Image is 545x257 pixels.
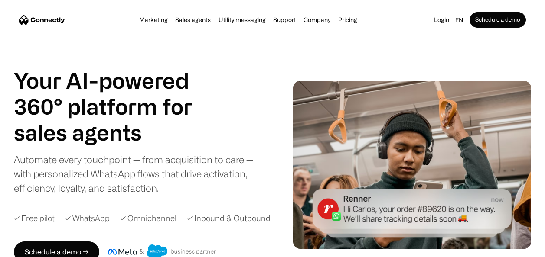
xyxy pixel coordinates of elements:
a: home [19,13,65,26]
div: en [455,14,463,26]
div: ✓ WhatsApp [65,212,110,224]
div: Automate every touchpoint — from acquisition to care — with personalized WhatsApp flows that driv... [14,152,269,195]
ul: Language list [17,242,52,254]
div: Company [301,14,333,26]
div: ✓ Free pilot [14,212,55,224]
a: Login [431,14,452,26]
div: Company [304,14,330,26]
div: carousel [14,119,213,145]
a: Marketing [137,16,170,23]
div: ✓ Inbound & Outbound [187,212,271,224]
h1: Your AI-powered 360° platform for [14,67,213,119]
a: Support [271,16,299,23]
div: 1 of 4 [14,119,213,145]
h1: sales agents [14,119,213,145]
div: en [452,14,470,26]
a: Schedule a demo [470,12,526,28]
a: Pricing [336,16,360,23]
a: Utility messaging [216,16,268,23]
div: ✓ Omnichannel [120,212,176,224]
a: Sales agents [173,16,213,23]
aside: Language selected: English [9,241,52,254]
